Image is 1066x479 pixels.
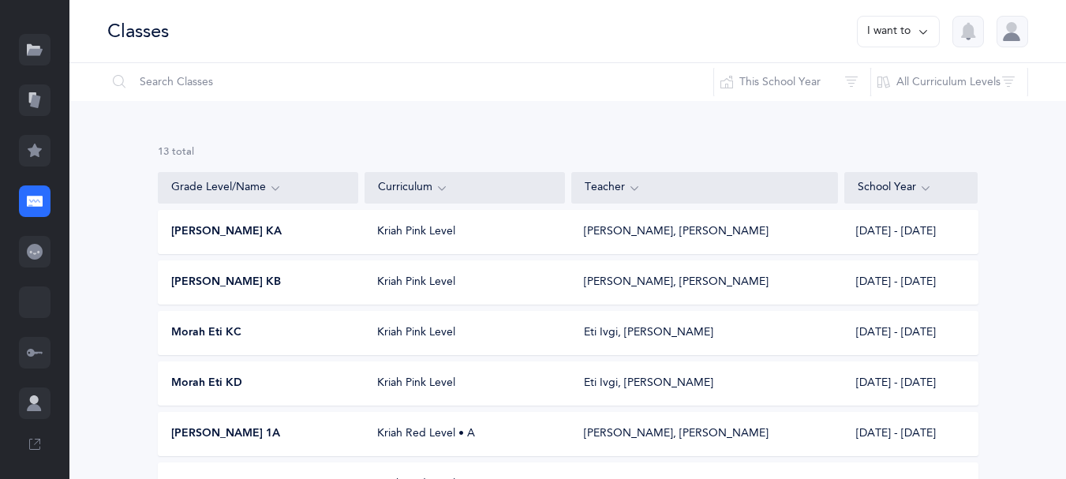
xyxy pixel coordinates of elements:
div: 13 [158,145,978,159]
span: Morah Eti KD [171,376,242,391]
button: All Curriculum Levels [870,63,1028,101]
span: total [172,146,194,157]
div: [PERSON_NAME], [PERSON_NAME] [584,224,769,240]
div: Eti Ivgi, [PERSON_NAME] [584,376,713,391]
div: School Year [858,179,965,196]
div: Curriculum [378,179,552,196]
div: [DATE] - [DATE] [843,325,977,341]
div: Classes [107,18,169,44]
div: Kriah Pink Level [365,224,565,240]
div: [DATE] - [DATE] [843,275,977,290]
div: Kriah Pink Level [365,275,565,290]
span: [PERSON_NAME] KA [171,224,282,240]
button: This School Year [713,63,871,101]
div: [DATE] - [DATE] [843,426,977,442]
span: [PERSON_NAME] 1A [171,426,280,442]
div: [DATE] - [DATE] [843,224,977,240]
div: Grade Level/Name [171,179,345,196]
div: [DATE] - [DATE] [843,376,977,391]
div: [PERSON_NAME], [PERSON_NAME] [584,426,769,442]
span: Morah Eti KC [171,325,241,341]
input: Search Classes [107,63,714,101]
div: Eti Ivgi, [PERSON_NAME] [584,325,713,341]
div: Teacher [585,179,825,196]
div: Kriah Pink Level [365,376,565,391]
div: [PERSON_NAME], [PERSON_NAME] [584,275,769,290]
button: I want to [857,16,940,47]
span: [PERSON_NAME] KB [171,275,281,290]
div: Kriah Red Level • A [365,426,565,442]
div: Kriah Pink Level [365,325,565,341]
